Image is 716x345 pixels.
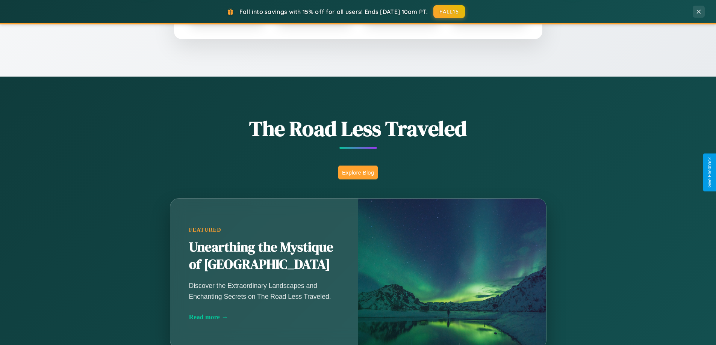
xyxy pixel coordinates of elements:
h1: The Road Less Traveled [133,114,584,143]
div: Featured [189,227,339,233]
p: Discover the Extraordinary Landscapes and Enchanting Secrets on The Road Less Traveled. [189,280,339,301]
button: FALL15 [433,5,465,18]
div: Read more → [189,313,339,321]
span: Fall into savings with 15% off for all users! Ends [DATE] 10am PT. [239,8,428,15]
div: Give Feedback [707,157,712,188]
h2: Unearthing the Mystique of [GEOGRAPHIC_DATA] [189,239,339,273]
button: Explore Blog [338,166,378,179]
